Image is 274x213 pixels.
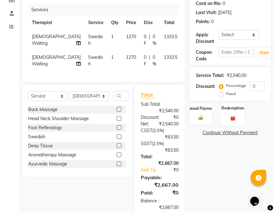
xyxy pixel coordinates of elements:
span: 2.5% [154,128,163,133]
div: [DATE] [218,9,231,16]
div: 0 [223,0,225,7]
div: Last Visit: [196,9,217,16]
div: Balance : [136,198,183,204]
div: Discount: [196,83,215,90]
div: Discount: [136,114,164,121]
div: Head Neck Shoulder Massage [28,115,89,122]
div: ₹0 [160,189,183,196]
span: Swedish [88,54,103,67]
span: 0 F [144,54,146,67]
div: ₹2,540.00 [227,72,246,79]
img: _cash.svg [197,115,205,120]
span: 1 [111,54,114,60]
div: Foot Reflexology [28,124,62,131]
div: ₹2,667.00 [136,160,183,167]
a: Add Tip [136,167,164,173]
th: Therapist [28,16,84,30]
input: Search or Scan [114,91,129,101]
div: Aromatherapy Massage [28,152,76,158]
div: Paid: [136,189,160,196]
label: Redemption [222,105,244,111]
span: 0 % [153,54,156,67]
span: 1270 [126,34,136,39]
div: Ayurvedic Massage [28,161,67,167]
button: Apply [256,48,273,57]
label: Manual Payment [186,106,216,111]
span: SGST [141,141,152,146]
input: Enter Offer / Coupon Code [219,48,253,57]
div: ₹0 [164,167,183,173]
span: 1333.5 [164,34,177,39]
th: Disc [140,16,160,30]
div: Deep Tissue [28,143,53,149]
span: 0 F [144,33,146,47]
iframe: chat widget [248,188,268,207]
span: 2.5% [153,141,163,146]
div: Payable: [136,174,183,181]
div: ₹63.50 [136,147,183,154]
div: Card on file: [196,0,221,7]
div: Coupon Code [196,49,219,62]
label: Percentage [226,83,246,89]
span: 1 [111,34,114,39]
span: 1270 [126,54,136,60]
div: ( ) [136,140,183,147]
span: | [149,33,150,47]
span: [DEMOGRAPHIC_DATA] Waiting [32,34,81,46]
th: Service [84,16,107,30]
div: Net: [136,121,154,127]
div: Back Massage [28,106,58,113]
span: [DEMOGRAPHIC_DATA] Waiting [32,54,81,67]
div: ₹2,540.00 [154,121,183,127]
div: ₹63.50 [136,134,183,140]
div: ₹2,540.00 [136,108,183,114]
div: Sub Total: [136,101,183,108]
span: | [149,54,150,67]
div: ( ) [136,127,183,134]
div: Apply Discount [196,32,219,45]
span: CGST [141,128,152,133]
div: ₹2,667.00 [136,204,183,211]
th: Price [122,16,140,30]
th: Total [160,16,181,30]
div: Total: [136,154,183,160]
label: Fixed [226,91,236,97]
div: Services [29,4,183,16]
div: ₹0 [164,114,183,121]
div: ₹2,667.00 [136,181,183,189]
a: Continue Without Payment [191,129,270,136]
div: Swedish [28,134,45,140]
div: 0 [211,18,214,25]
span: 1333.5 [164,54,177,60]
img: _gift.svg [229,115,237,121]
span: Total [141,92,155,98]
span: 0 % [153,33,156,47]
span: Swedish [88,34,103,46]
div: Service Total: [196,72,224,79]
div: Points: [196,18,210,25]
th: Qty [107,16,122,30]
